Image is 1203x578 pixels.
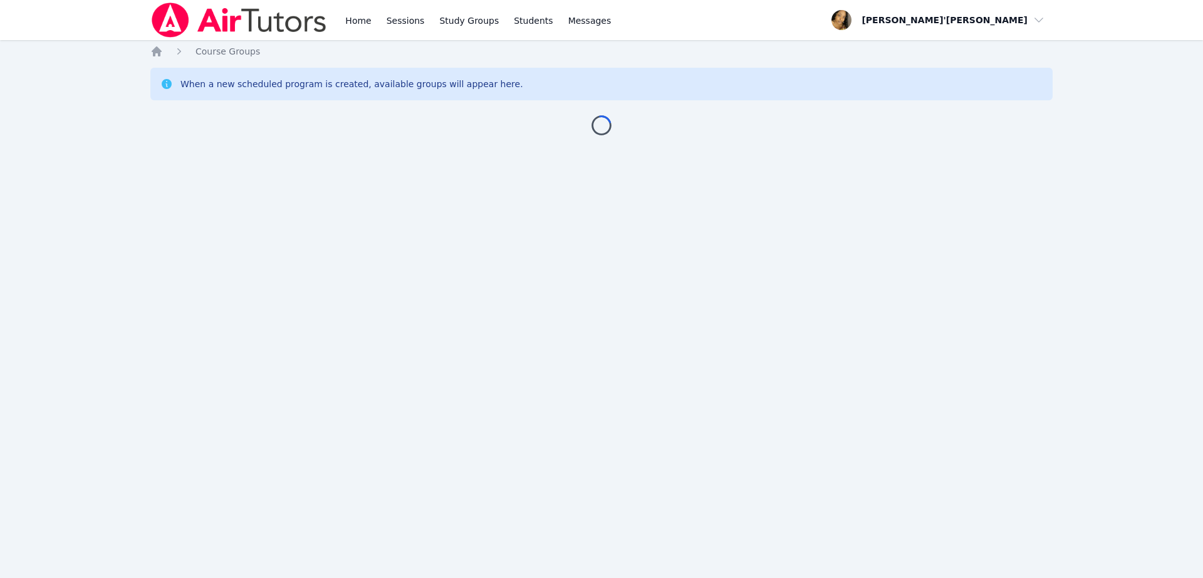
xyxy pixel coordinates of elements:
span: Messages [568,14,612,27]
img: Air Tutors [150,3,328,38]
span: Course Groups [195,46,260,56]
div: When a new scheduled program is created, available groups will appear here. [180,78,523,90]
nav: Breadcrumb [150,45,1053,58]
a: Course Groups [195,45,260,58]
